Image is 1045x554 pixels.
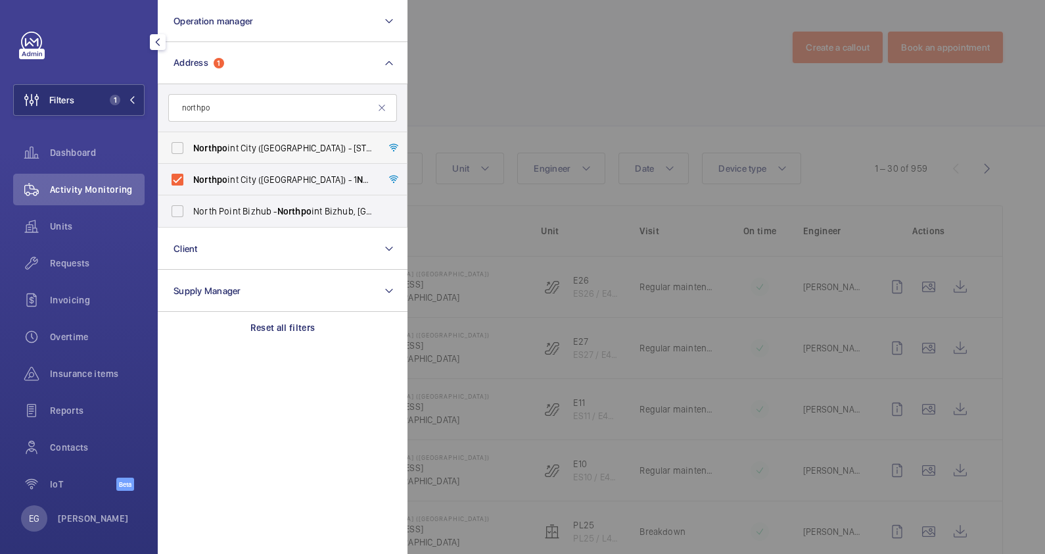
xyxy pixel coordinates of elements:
span: Reports [50,404,145,417]
span: Activity Monitoring [50,183,145,196]
span: 1 [110,95,120,105]
span: Beta [116,478,134,491]
span: Contacts [50,441,145,454]
p: [PERSON_NAME] [58,512,129,525]
span: Filters [49,93,74,107]
span: IoT [50,478,116,491]
span: Insurance items [50,367,145,380]
span: Dashboard [50,146,145,159]
span: Overtime [50,330,145,343]
span: Units [50,220,145,233]
button: Filters1 [13,84,145,116]
span: Invoicing [50,293,145,307]
p: EG [29,512,39,525]
span: Requests [50,257,145,270]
